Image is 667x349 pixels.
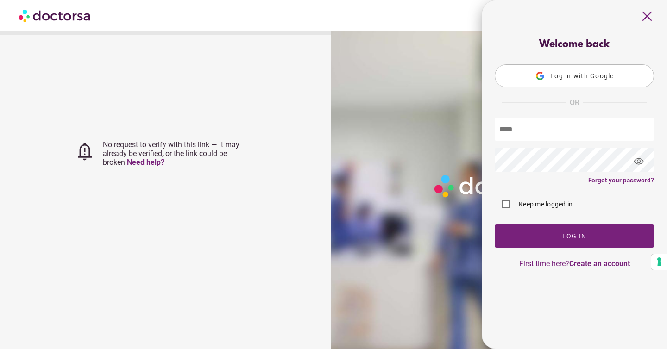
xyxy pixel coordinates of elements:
a: Create an account [569,259,630,268]
a: Forgot your password? [588,176,654,184]
span: visibility [626,149,651,174]
button: Log in with Google [495,64,654,87]
button: Your consent preferences for tracking technologies [651,254,667,270]
span: close [638,7,656,25]
span: Log in with Google [550,72,614,80]
label: Keep me logged in [517,199,573,209]
div: Welcome back [495,39,654,50]
span: OR [570,97,579,109]
p: First time here? [495,259,654,268]
img: Doctorsa.com [19,5,92,26]
div: No request to verify with this link — it may already be verified, or the link could be broken. [103,140,259,167]
button: Log In [495,224,654,248]
span: Log In [562,232,587,240]
i: notification_important [74,140,96,162]
a: Need help? [127,158,164,167]
img: Logo-Doctorsa-trans-White-partial-flat.png [431,171,564,201]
